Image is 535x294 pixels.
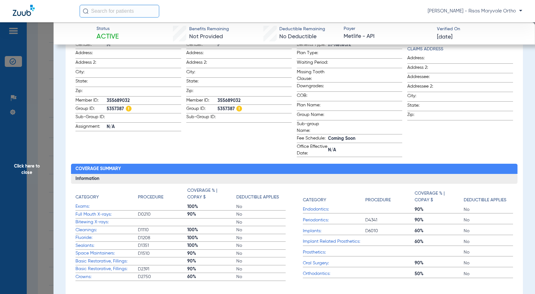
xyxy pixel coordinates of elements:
span: D1208 [138,235,187,241]
span: City: [407,93,439,101]
span: N/A [328,147,402,154]
img: Zuub Logo [13,5,35,16]
span: City: [186,69,218,77]
span: Payer [344,25,431,32]
span: No [464,217,513,223]
span: Addressee: [407,74,439,82]
span: Oral Surgery: [303,260,365,267]
span: Metlife - API [344,32,431,40]
span: [DATE] [437,33,453,41]
span: No [236,258,285,264]
span: Gender: [75,41,107,49]
span: D1351 [138,242,187,249]
span: No [464,260,513,266]
span: Plan Type: [297,50,328,58]
h4: Coverage % | Copay $ [415,190,460,204]
span: D2391 [138,266,187,272]
span: Full Mouth X-rays: [75,211,138,218]
span: No [236,235,285,241]
app-breakdown-title: Category [75,187,138,203]
span: Benefits Remaining [189,26,229,32]
span: Assignment: [75,123,107,131]
h4: Category [303,197,326,204]
span: No Deductible [279,34,317,39]
span: Sub-Group ID: [186,114,218,122]
img: Search Icon [83,8,89,14]
span: 90% [187,250,236,257]
span: Address: [407,55,439,63]
span: State: [75,78,107,87]
span: Plan Name: [297,102,328,111]
span: City: [75,69,107,77]
span: Verified On [437,26,524,32]
span: D1110 [138,227,187,233]
span: [PERSON_NAME] - Risas Maryvale Ortho [428,8,522,14]
span: Periodontics: [303,217,365,224]
span: No [236,211,285,218]
span: 60% [187,274,236,280]
span: N/A [107,124,181,130]
img: Hazard [236,106,242,111]
span: State: [407,102,439,111]
span: Zip: [186,88,218,96]
span: 5357387 [107,106,181,112]
span: COB: [297,92,328,101]
span: No [464,239,513,245]
span: 60% [415,228,464,234]
span: M [107,42,181,48]
span: Cleanings: [75,227,138,233]
span: D2750 [138,274,187,280]
app-breakdown-title: Category [303,187,365,206]
h4: Category [75,194,99,201]
span: D1510 [138,250,187,257]
span: Address 2: [186,59,218,68]
span: Sealants: [75,242,138,249]
span: 100% [187,227,236,233]
span: Group ID: [186,105,218,113]
span: State: [186,78,218,87]
span: 90% [415,217,464,223]
span: Not Provided [189,34,223,39]
span: Group ID: [75,105,107,113]
span: Basic Restorative, Fillings: [75,258,138,265]
span: No [236,242,285,249]
app-breakdown-title: Deductible Applies [236,187,285,203]
app-breakdown-title: Procedure [365,187,414,206]
span: D6010 [365,228,414,234]
span: 5357387 [218,106,292,112]
h4: Procedure [365,197,391,204]
span: Missing Tooth Clause: [297,69,328,82]
span: 90% [187,211,236,218]
span: 355689032 [218,97,292,104]
h4: Deductible Applies [464,197,506,204]
h4: Procedure [138,194,163,201]
span: 90% [187,266,236,272]
span: 100% [187,242,236,249]
span: No [236,274,285,280]
span: No [236,227,285,233]
span: Space Maintainers: [75,250,138,257]
app-breakdown-title: Deductible Applies [464,187,513,206]
span: Address: [75,50,107,58]
span: Addressee 2: [407,83,439,92]
span: No [236,250,285,257]
span: Benefits Type: [297,41,328,49]
span: Waiting Period: [297,59,328,68]
span: Office Effective Date: [297,143,328,157]
span: Address 2: [75,59,107,68]
img: Hazard [126,106,132,111]
span: Status [96,25,119,32]
span: D0210 [138,211,187,218]
h2: Coverage Summary [71,164,517,174]
iframe: Chat Widget [503,263,535,294]
span: 60% [415,239,464,245]
span: 90% [187,258,236,264]
span: Exams: [75,203,138,210]
span: Orthodontics: [303,270,365,277]
span: Address 2: [407,64,439,73]
h4: Claims Address [407,46,513,53]
span: No [464,249,513,255]
app-breakdown-title: Coverage % | Copay $ [415,187,464,206]
span: In-Network [328,42,402,48]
